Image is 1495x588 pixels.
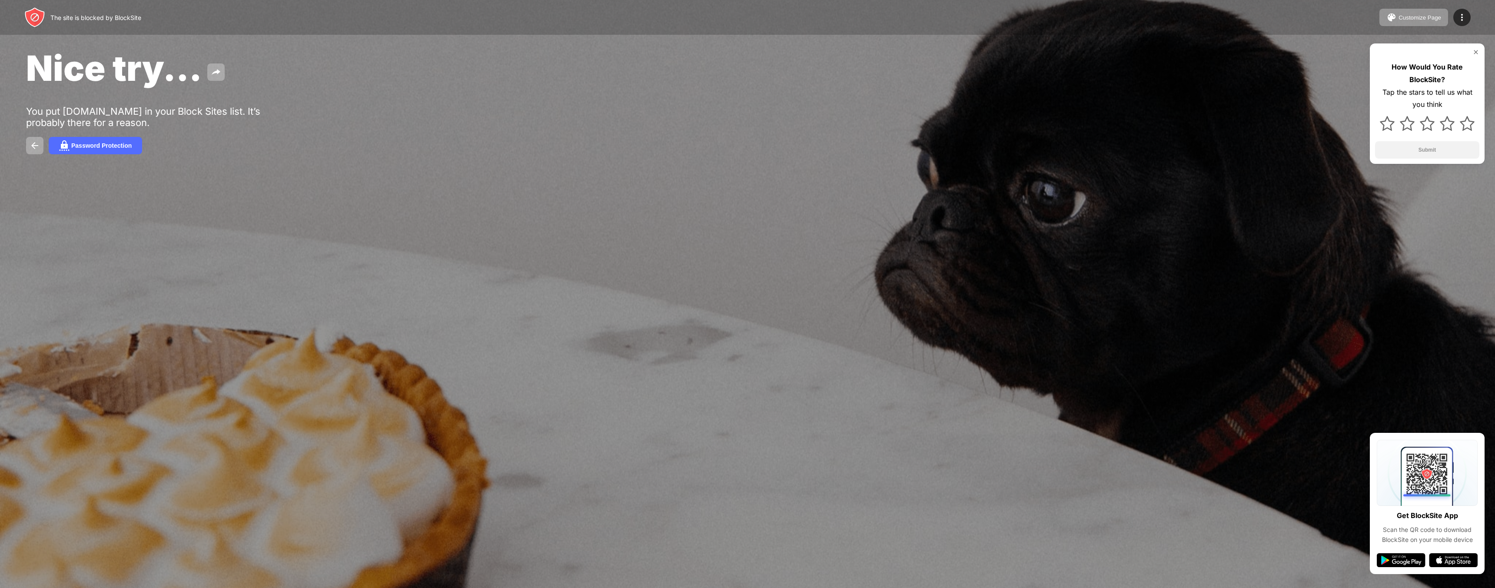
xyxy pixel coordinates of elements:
img: app-store.svg [1429,553,1478,567]
div: The site is blocked by BlockSite [50,14,141,21]
div: Get BlockSite App [1397,509,1458,522]
button: Customize Page [1379,9,1448,26]
img: star.svg [1420,116,1435,131]
img: password.svg [59,140,70,151]
img: qrcode.svg [1377,440,1478,506]
div: You put [DOMAIN_NAME] in your Block Sites list. It’s probably there for a reason. [26,106,295,128]
div: Scan the QR code to download BlockSite on your mobile device [1377,525,1478,545]
button: Submit [1375,141,1479,159]
img: star.svg [1440,116,1455,131]
button: Password Protection [49,137,142,154]
span: Nice try... [26,47,202,89]
div: Tap the stars to tell us what you think [1375,86,1479,111]
img: star.svg [1400,116,1415,131]
img: menu-icon.svg [1457,12,1467,23]
img: pallet.svg [1386,12,1397,23]
div: Customize Page [1399,14,1441,21]
div: How Would You Rate BlockSite? [1375,61,1479,86]
img: star.svg [1460,116,1475,131]
img: share.svg [211,67,221,77]
img: google-play.svg [1377,553,1425,567]
img: header-logo.svg [24,7,45,28]
div: Password Protection [71,142,132,149]
img: rate-us-close.svg [1472,49,1479,56]
img: back.svg [30,140,40,151]
img: star.svg [1380,116,1395,131]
